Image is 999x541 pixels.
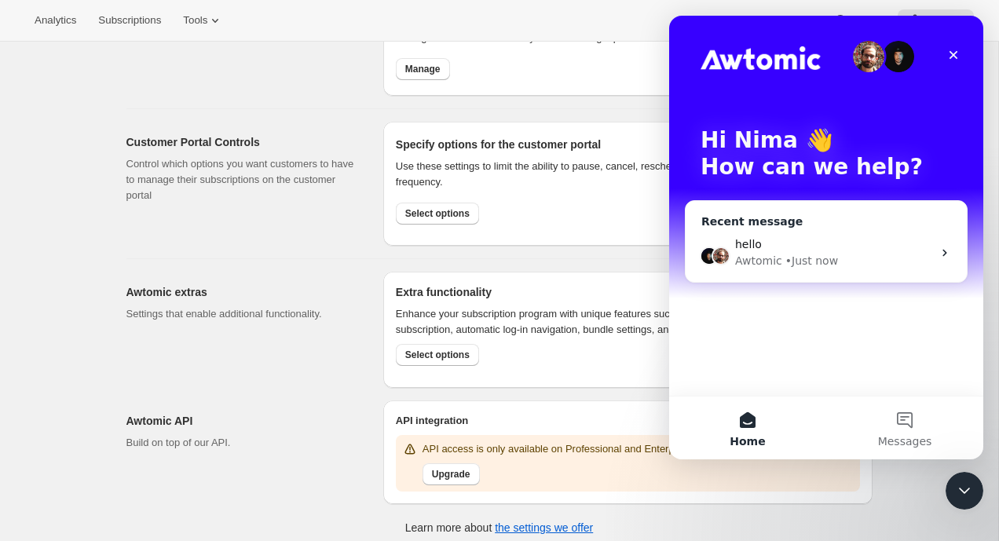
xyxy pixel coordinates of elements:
[946,472,983,510] iframe: Intercom live chat
[396,306,755,338] p: Enhance your subscription program with unique features such as default to subscription, automatic...
[25,9,86,31] button: Analytics
[126,435,358,451] p: Build on top of our API.
[423,463,480,485] button: Upgrade
[405,520,593,536] p: Learn more about
[423,441,721,457] p: API access is only available on Professional and Enterprise plans.
[923,14,964,27] span: Settings
[396,58,450,80] button: Manage
[174,9,232,31] button: Tools
[898,9,974,31] button: Settings
[669,16,983,459] iframe: Intercom live chat
[495,521,593,534] a: the settings we offer
[89,9,170,31] button: Subscriptions
[183,14,207,27] span: Tools
[405,63,441,75] span: Manage
[98,14,161,27] span: Subscriptions
[396,137,761,152] h2: Specify options for the customer portal
[432,468,470,481] span: Upgrade
[396,159,761,190] div: Use these settings to limit the ability to pause, cancel, reschedule, or edit frequency.
[35,14,76,27] span: Analytics
[396,203,479,225] button: Select options
[396,413,860,429] h2: API integration
[126,134,358,150] h2: Customer Portal Controls
[405,207,470,220] span: Select options
[405,349,470,361] span: Select options
[823,9,895,31] button: Help
[396,344,479,366] button: Select options
[126,413,358,429] h2: Awtomic API
[126,156,358,203] p: Control which options you want customers to have to manage their subscriptions on the customer po...
[126,284,358,300] h2: Awtomic extras
[396,284,492,300] h2: Extra functionality
[126,306,358,322] p: Settings that enable additional functionality.
[848,14,869,27] span: Help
